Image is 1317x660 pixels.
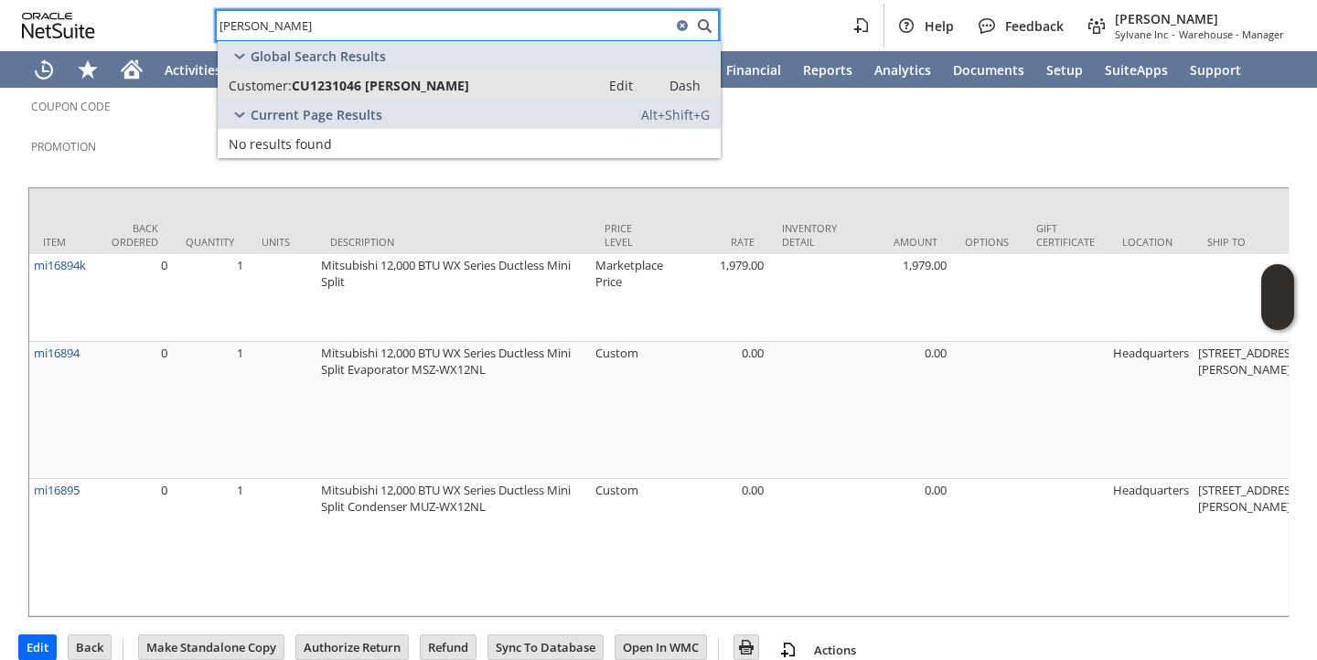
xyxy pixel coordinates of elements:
[112,221,158,249] div: Back Ordered
[316,254,591,342] td: Mitsubishi 12,000 BTU WX Series Ductless Mini Split
[874,61,931,79] span: Analytics
[488,635,603,659] input: Sync To Database
[34,345,80,361] a: mi16894
[942,51,1035,88] a: Documents
[19,635,56,659] input: Edit
[1179,27,1284,41] span: Warehouse - Manager
[1190,61,1241,79] span: Support
[77,59,99,80] svg: Shortcuts
[1108,342,1194,479] td: Headquarters
[591,254,668,342] td: Marketplace Price
[98,254,172,342] td: 0
[792,51,863,88] a: Reports
[591,342,668,479] td: Custom
[262,235,303,249] div: Units
[782,221,837,249] div: Inventory Detail
[1005,17,1064,35] span: Feedback
[139,635,284,659] input: Make Standalone Copy
[296,635,408,659] input: Authorize Return
[33,59,55,80] svg: Recent Records
[591,479,668,616] td: Custom
[851,342,951,479] td: 0.00
[66,51,110,88] div: Shortcuts
[953,61,1024,79] span: Documents
[31,139,96,154] a: Promotion
[1194,479,1305,616] td: [STREET_ADDRESS][PERSON_NAME]
[668,342,768,479] td: 0.00
[43,235,84,249] div: Item
[1046,61,1083,79] span: Setup
[693,15,715,37] svg: Search
[1035,51,1094,88] a: Setup
[925,17,954,35] span: Help
[641,106,710,123] span: Alt+Shift+G
[1094,51,1179,88] a: SuiteApps
[668,254,768,342] td: 1,979.00
[735,636,757,658] img: Print
[1179,51,1252,88] a: Support
[1122,235,1180,249] div: Location
[1036,221,1095,249] div: Gift Certificate
[218,70,721,100] a: Customer:CU1231046 [PERSON_NAME]Edit: Dash:
[229,135,332,153] span: No results found
[229,77,292,94] span: Customer:
[330,235,577,249] div: Description
[1207,235,1291,249] div: Ship To
[31,99,111,114] a: Coupon Code
[1108,479,1194,616] td: Headquarters
[668,479,768,616] td: 0.00
[864,235,937,249] div: Amount
[98,479,172,616] td: 0
[186,235,234,249] div: Quantity
[154,51,232,88] a: Activities
[316,479,591,616] td: Mitsubishi 12,000 BTU WX Series Ductless Mini Split Condenser MUZ-WX12NL
[863,51,942,88] a: Analytics
[605,221,654,249] div: Price Level
[251,106,382,123] span: Current Page Results
[851,254,951,342] td: 1,979.00
[22,13,95,38] svg: logo
[34,257,86,273] a: mi16894k
[217,15,671,37] input: Search
[589,74,653,96] a: Edit:
[172,254,248,342] td: 1
[851,479,951,616] td: 0.00
[726,61,781,79] span: Financial
[1261,264,1294,330] iframe: Click here to launch Oracle Guided Learning Help Panel
[218,129,721,158] a: No results found
[1105,61,1168,79] span: SuiteApps
[734,635,758,659] input: Print
[1261,298,1294,331] span: Oracle Guided Learning Widget. To move around, please hold and drag
[1172,27,1175,41] span: -
[316,342,591,479] td: Mitsubishi 12,000 BTU WX Series Ductless Mini Split Evaporator MSZ-WX12NL
[22,51,66,88] a: Recent Records
[172,342,248,479] td: 1
[110,51,154,88] a: Home
[69,635,111,659] input: Back
[121,59,143,80] svg: Home
[34,482,80,498] a: mi16895
[421,635,476,659] input: Refund
[715,51,792,88] a: Financial
[803,61,852,79] span: Reports
[653,74,717,96] a: Dash:
[292,77,469,94] span: CU1231046 [PERSON_NAME]
[965,235,1009,249] div: Options
[172,479,248,616] td: 1
[165,61,221,79] span: Activities
[681,235,755,249] div: Rate
[251,48,386,65] span: Global Search Results
[616,635,706,659] input: Open In WMC
[1194,342,1305,479] td: [STREET_ADDRESS][PERSON_NAME]
[1115,10,1284,27] span: [PERSON_NAME]
[1115,27,1168,41] span: Sylvane Inc
[98,342,172,479] td: 0
[807,642,863,658] a: Actions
